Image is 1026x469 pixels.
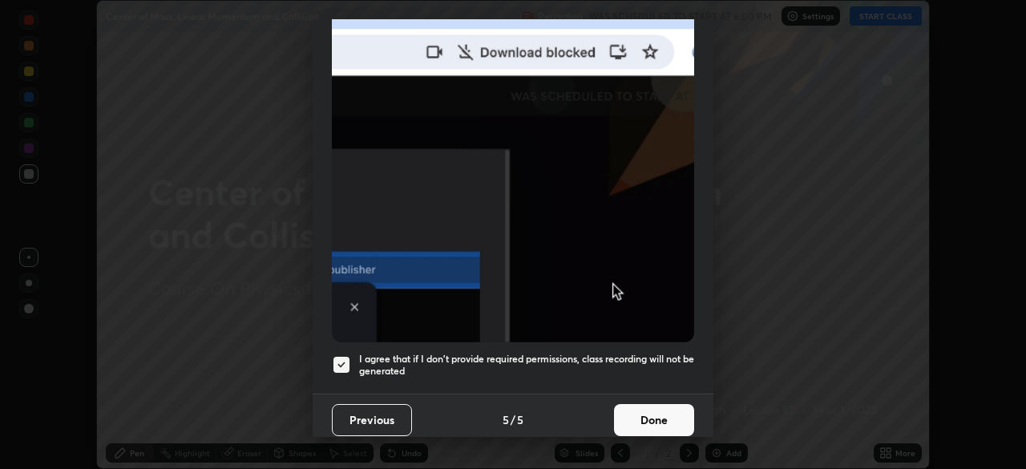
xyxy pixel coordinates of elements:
[511,411,515,428] h4: /
[503,411,509,428] h4: 5
[359,353,694,378] h5: I agree that if I don't provide required permissions, class recording will not be generated
[517,411,523,428] h4: 5
[614,404,694,436] button: Done
[332,404,412,436] button: Previous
